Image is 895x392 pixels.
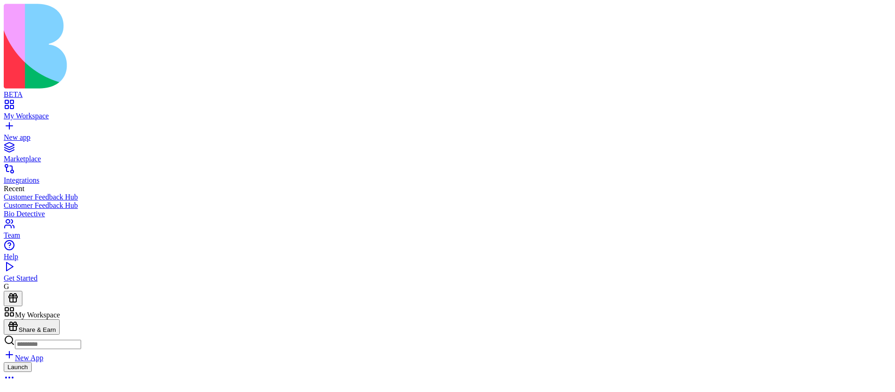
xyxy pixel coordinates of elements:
a: Integrations [4,168,891,185]
button: Launch [4,362,32,372]
a: Customer Feedback Hub [4,193,891,201]
button: Share & Earn [4,319,60,335]
a: My Workspace [4,103,891,120]
a: Bio Detective [4,210,891,218]
a: New app [4,125,891,142]
div: Marketplace [4,155,891,163]
span: Share & Earn [19,326,56,333]
span: My Workspace [15,311,60,319]
span: G [4,282,9,290]
a: Get Started [4,266,891,282]
a: Team [4,223,891,240]
div: Integrations [4,176,891,185]
a: BETA [4,82,891,99]
img: logo [4,4,379,89]
a: Help [4,244,891,261]
a: Marketplace [4,146,891,163]
div: Get Started [4,274,891,282]
div: New app [4,133,891,142]
a: Customer Feedback Hub [4,201,891,210]
div: BETA [4,90,891,99]
span: Recent [4,185,24,193]
div: Team [4,231,891,240]
a: New App [4,354,43,362]
div: My Workspace [4,112,891,120]
div: Help [4,253,891,261]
